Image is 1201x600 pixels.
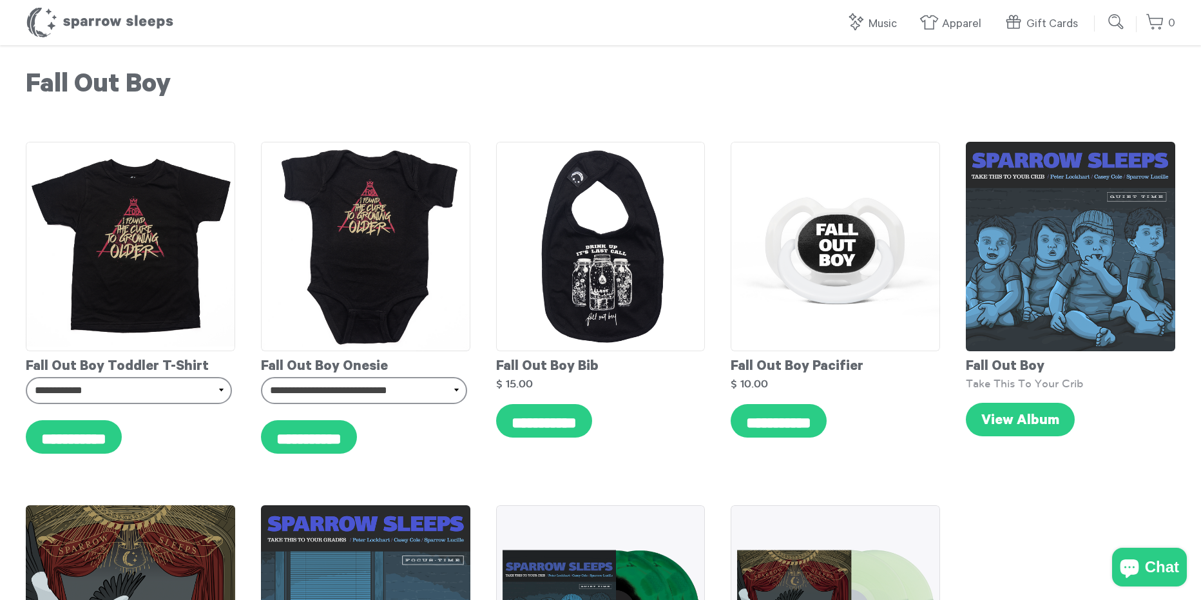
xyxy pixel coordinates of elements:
[846,10,903,38] a: Music
[1146,10,1175,37] a: 0
[26,6,174,39] h1: Sparrow Sleeps
[731,351,940,377] div: Fall Out Boy Pacifier
[496,142,706,351] img: fob-bib_grande.png
[26,142,235,351] img: fob-tee_grande.png
[966,142,1175,351] img: SS-TakeThisToYourCrib-Cover-2023_grande.png
[966,377,1175,390] div: Take This To Your Crib
[966,403,1075,436] a: View Album
[26,71,1175,103] h1: Fall Out Boy
[261,351,470,377] div: Fall Out Boy Onesie
[496,351,706,377] div: Fall Out Boy Bib
[496,378,533,389] strong: $ 15.00
[731,378,768,389] strong: $ 10.00
[919,10,988,38] a: Apparel
[1004,10,1084,38] a: Gift Cards
[26,351,235,377] div: Fall Out Boy Toddler T-Shirt
[1104,9,1129,35] input: Submit
[966,351,1175,377] div: Fall Out Boy
[1108,548,1191,590] inbox-online-store-chat: Shopify online store chat
[261,142,470,351] img: fob-onesie_grande.png
[731,142,940,351] img: fob-pacifier_grande.png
